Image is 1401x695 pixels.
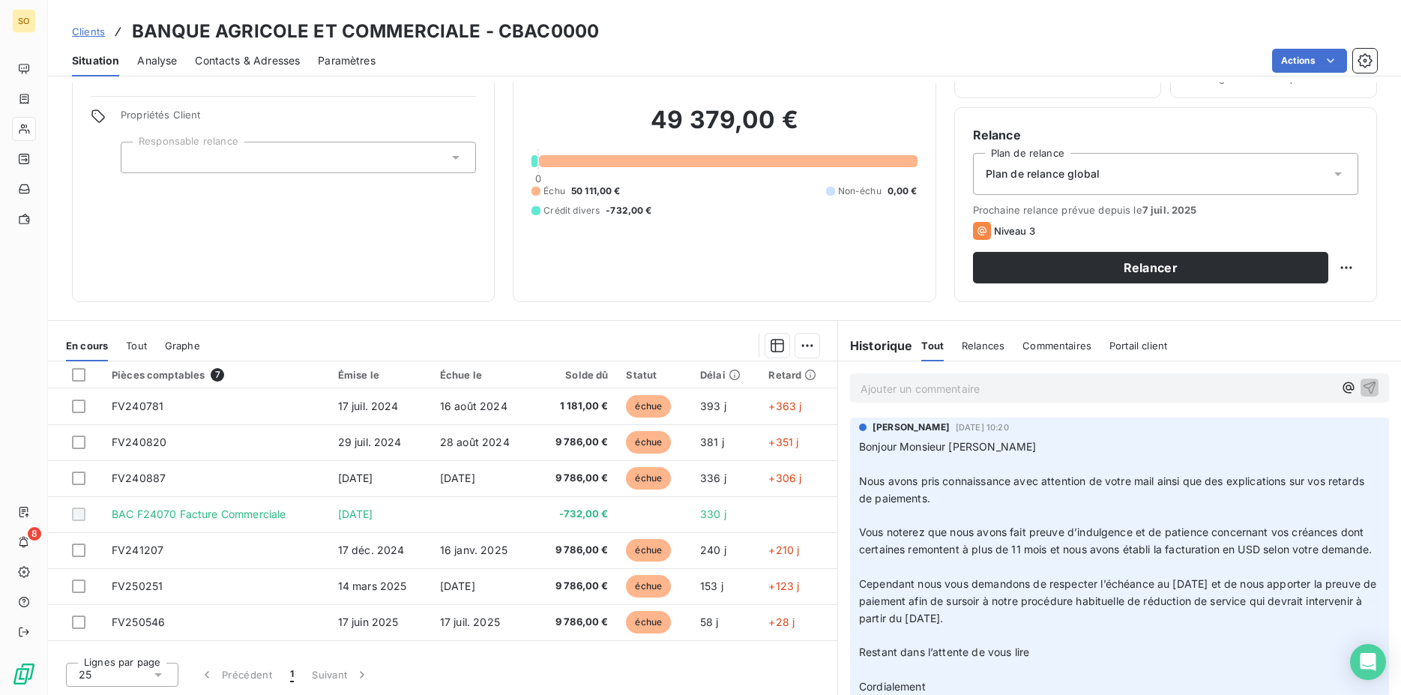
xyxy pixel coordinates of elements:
[859,680,926,693] span: Cordialement
[28,527,41,541] span: 8
[543,204,600,217] span: Crédit divers
[700,472,726,484] span: 336 j
[543,471,608,486] span: 9 786,00 €
[72,24,105,39] a: Clients
[768,400,801,412] span: +363 j
[626,395,671,418] span: échue
[440,544,507,556] span: 16 janv. 2025
[126,340,147,352] span: Tout
[768,616,795,628] span: +28 j
[318,53,376,68] span: Paramètres
[768,544,799,556] span: +210 j
[606,204,651,217] span: -732,00 €
[535,172,541,184] span: 0
[440,400,507,412] span: 16 août 2024
[888,184,918,198] span: 0,00 €
[859,577,1380,625] span: Cependant nous vous demandons de respecter l’échéance au [DATE] et de nous apporter la preuve de ...
[338,508,373,520] span: [DATE]
[338,580,407,592] span: 14 mars 2025
[195,53,300,68] span: Contacts & Adresses
[700,580,723,592] span: 153 j
[859,440,1037,453] span: Bonjour Monsieur [PERSON_NAME]
[112,544,163,556] span: FV241207
[626,611,671,634] span: échue
[543,399,608,414] span: 1 181,00 €
[859,646,1029,658] span: Restant dans l’attente de vous lire
[190,659,281,691] button: Précédent
[12,9,36,33] div: SO
[132,18,599,45] h3: BANQUE AGRICOLE ET COMMERCIALE - CBAC0000
[137,53,177,68] span: Analyse
[543,369,608,381] div: Solde dû
[700,436,724,448] span: 381 j
[72,53,119,68] span: Situation
[973,126,1358,144] h6: Relance
[112,368,320,382] div: Pièces comptables
[571,184,621,198] span: 50 111,00 €
[440,472,475,484] span: [DATE]
[290,667,294,682] span: 1
[768,436,798,448] span: +351 j
[211,368,224,382] span: 7
[338,616,399,628] span: 17 juin 2025
[626,431,671,454] span: échue
[543,435,608,450] span: 9 786,00 €
[626,467,671,490] span: échue
[1272,49,1347,73] button: Actions
[440,580,475,592] span: [DATE]
[838,337,913,355] h6: Historique
[768,472,801,484] span: +306 j
[626,369,682,381] div: Statut
[338,544,405,556] span: 17 déc. 2024
[1022,340,1091,352] span: Commentaires
[700,508,726,520] span: 330 j
[112,400,163,412] span: FV240781
[838,184,882,198] span: Non-échu
[338,400,399,412] span: 17 juil. 2024
[626,575,671,598] span: échue
[859,475,1367,505] span: Nous avons pris connaissance avec attention de votre mail ainsi que des explications sur vos reta...
[543,543,608,558] span: 9 786,00 €
[768,369,828,381] div: Retard
[112,616,165,628] span: FV250546
[768,580,799,592] span: +123 j
[994,225,1035,237] span: Niveau 3
[543,184,565,198] span: Échu
[859,526,1372,556] span: Vous noterez que nous avons fait preuve d’indulgence et de patience concernant vos créances dont ...
[700,369,750,381] div: Délai
[956,423,1009,432] span: [DATE] 10:20
[112,436,166,448] span: FV240820
[281,659,303,691] button: 1
[440,616,500,628] span: 17 juil. 2025
[973,252,1328,283] button: Relancer
[12,662,36,686] img: Logo LeanPay
[543,615,608,630] span: 9 786,00 €
[700,616,719,628] span: 58 j
[112,508,286,520] span: BAC F24070 Facture Commerciale
[700,400,726,412] span: 393 j
[133,151,145,164] input: Ajouter une valeur
[962,340,1004,352] span: Relances
[338,436,402,448] span: 29 juil. 2024
[921,340,944,352] span: Tout
[165,340,200,352] span: Graphe
[303,659,379,691] button: Suivant
[543,579,608,594] span: 9 786,00 €
[543,507,608,522] span: -732,00 €
[531,105,917,150] h2: 49 379,00 €
[66,340,108,352] span: En cours
[1109,340,1167,352] span: Portail client
[626,539,671,562] span: échue
[79,667,91,682] span: 25
[986,166,1100,181] span: Plan de relance global
[121,109,476,130] span: Propriétés Client
[338,472,373,484] span: [DATE]
[338,369,422,381] div: Émise le
[873,421,950,434] span: [PERSON_NAME]
[1142,204,1197,216] span: 7 juil. 2025
[700,544,726,556] span: 240 j
[440,436,510,448] span: 28 août 2024
[440,369,525,381] div: Échue le
[973,204,1358,216] span: Prochaine relance prévue depuis le
[112,472,166,484] span: FV240887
